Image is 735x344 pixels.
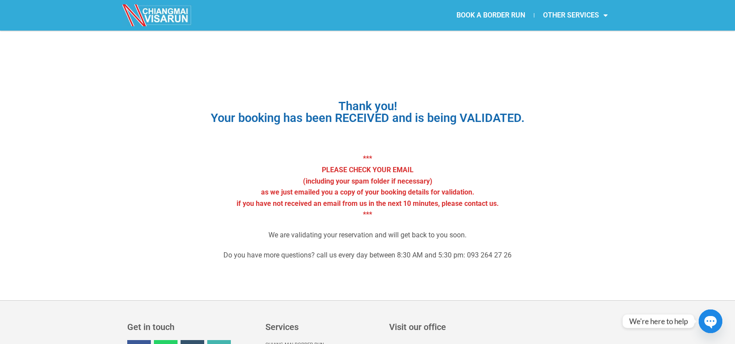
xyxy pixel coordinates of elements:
[534,5,617,25] a: OTHER SERVICES
[143,101,593,124] h1: Thank you! Your booking has been RECEIVED and is being VALIDATED.
[265,323,380,331] h3: Services
[303,154,432,185] strong: *** PLEASE CHECK YOUR EMAIL (including your spam folder if necessary)
[127,323,257,331] h3: Get in touch
[143,250,593,261] p: Do you have more questions? call us every day between 8:30 AM and 5:30 pm: 093 264 27 26
[389,323,606,331] h3: Visit our office
[237,188,499,219] strong: as we just emailed you a copy of your booking details for validation. if you have not received an...
[143,229,593,241] p: We are validating your reservation and will get back to you soon.
[448,5,534,25] a: BOOK A BORDER RUN
[367,5,617,25] nav: Menu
